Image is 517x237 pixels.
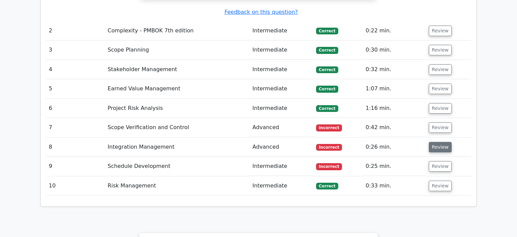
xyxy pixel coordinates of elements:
td: 9 [46,157,105,176]
button: Review [429,161,452,172]
td: Intermediate [250,157,313,176]
button: Review [429,181,452,191]
td: Intermediate [250,40,313,60]
span: Correct [316,66,338,73]
td: 2 [46,21,105,40]
td: Intermediate [250,99,313,118]
td: Scope Verification and Control [105,118,250,137]
button: Review [429,26,452,36]
button: Review [429,45,452,55]
td: 8 [46,138,105,157]
span: Incorrect [316,144,342,151]
span: Correct [316,28,338,34]
td: Intermediate [250,79,313,98]
td: 0:22 min. [363,21,426,40]
span: Correct [316,47,338,54]
td: 4 [46,60,105,79]
td: 10 [46,176,105,196]
td: Integration Management [105,138,250,157]
span: Incorrect [316,163,342,170]
span: Correct [316,105,338,112]
td: 3 [46,40,105,60]
td: 6 [46,99,105,118]
td: Scope Planning [105,40,250,60]
td: Advanced [250,118,313,137]
button: Review [429,64,452,75]
a: Feedback on this question? [225,9,298,15]
td: Intermediate [250,176,313,196]
span: Correct [316,183,338,189]
td: 1:07 min. [363,79,426,98]
td: Complexity - PMBOK 7th edition [105,21,250,40]
td: 1:16 min. [363,99,426,118]
td: Stakeholder Management [105,60,250,79]
td: 0:26 min. [363,138,426,157]
td: Advanced [250,138,313,157]
td: Schedule Development [105,157,250,176]
td: 0:30 min. [363,40,426,60]
td: Earned Value Management [105,79,250,98]
td: 5 [46,79,105,98]
button: Review [429,122,452,133]
td: 0:25 min. [363,157,426,176]
td: 7 [46,118,105,137]
td: 0:33 min. [363,176,426,196]
button: Review [429,103,452,114]
td: Project Risk Analysis [105,99,250,118]
td: 0:42 min. [363,118,426,137]
button: Review [429,84,452,94]
button: Review [429,142,452,152]
td: Risk Management [105,176,250,196]
td: 0:32 min. [363,60,426,79]
span: Correct [316,86,338,92]
span: Incorrect [316,124,342,131]
td: Intermediate [250,21,313,40]
td: Intermediate [250,60,313,79]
